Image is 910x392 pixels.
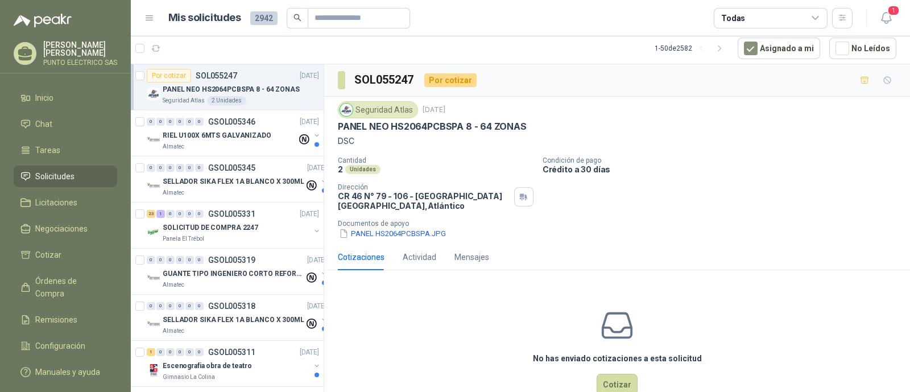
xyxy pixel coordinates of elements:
[196,72,237,80] p: SOL055247
[147,161,329,197] a: 0 0 0 0 0 0 GSOL005345[DATE] Company LogoSELLADOR SIKA FLEX 1A BLANCO X 300MLAlmatec
[35,275,106,300] span: Órdenes de Compra
[147,345,321,382] a: 1 0 0 0 0 0 GSOL005311[DATE] Company LogoEscenografia obra de teatroGimnasio La Colina
[43,59,117,66] p: PUNTO ELECTRICO SAS
[403,251,436,263] div: Actividad
[35,118,52,130] span: Chat
[338,135,896,147] p: DSC
[208,118,255,126] p: GSOL005346
[176,256,184,264] div: 0
[163,315,304,325] p: SELLADOR SIKA FLEX 1A BLANCO X 300ML
[147,118,155,126] div: 0
[185,302,194,310] div: 0
[423,105,445,115] p: [DATE]
[195,256,204,264] div: 0
[338,164,343,174] p: 2
[887,5,900,16] span: 1
[300,71,319,81] p: [DATE]
[14,14,72,27] img: Logo peakr
[147,256,155,264] div: 0
[208,302,255,310] p: GSOL005318
[195,348,204,356] div: 0
[156,302,165,310] div: 0
[43,41,117,57] p: [PERSON_NAME] [PERSON_NAME]
[829,38,896,59] button: No Leídos
[14,361,117,383] a: Manuales y ayuda
[14,244,117,266] a: Cotizar
[166,302,175,310] div: 0
[147,133,160,147] img: Company Logo
[147,207,321,244] a: 23 1 0 0 0 0 GSOL005331[DATE] Company LogoSOLICITUD DE COMPRA 2247Panela El Trébol
[185,118,194,126] div: 0
[156,210,165,218] div: 1
[163,188,184,197] p: Almatec
[338,121,527,133] p: PANEL NEO HS2064PCBSPA 8 - 64 ZONAS
[354,71,415,89] h3: SOL055247
[147,299,329,336] a: 0 0 0 0 0 0 GSOL005318[DATE] Company LogoSELLADOR SIKA FLEX 1A BLANCO X 300MLAlmatec
[208,210,255,218] p: GSOL005331
[147,69,191,82] div: Por cotizar
[147,210,155,218] div: 23
[543,164,905,174] p: Crédito a 30 días
[14,218,117,240] a: Negociaciones
[300,117,319,127] p: [DATE]
[345,165,380,174] div: Unidades
[185,210,194,218] div: 0
[307,301,326,312] p: [DATE]
[163,96,205,105] p: Seguridad Atlas
[176,118,184,126] div: 0
[156,348,165,356] div: 0
[14,113,117,135] a: Chat
[543,156,905,164] p: Condición de pago
[176,210,184,218] div: 0
[176,302,184,310] div: 0
[163,373,215,382] p: Gimnasio La Colina
[131,64,324,110] a: Por cotizarSOL055247[DATE] Company LogoPANEL NEO HS2064PCBSPA 8 - 64 ZONASSeguridad Atlas2 Unidades
[35,92,53,104] span: Inicio
[163,142,184,151] p: Almatec
[307,255,326,266] p: [DATE]
[35,144,60,156] span: Tareas
[156,164,165,172] div: 0
[195,210,204,218] div: 0
[207,96,246,105] div: 2 Unidades
[163,130,271,141] p: RIEL U100X 6MTS GALVANIZADO
[338,220,905,228] p: Documentos de apoyo
[163,234,204,244] p: Panela El Trébol
[147,253,329,290] a: 0 0 0 0 0 0 GSOL005319[DATE] Company LogoGUANTE TIPO INGENIERO CORTO REFORZADOAlmatec
[338,183,510,191] p: Dirección
[208,256,255,264] p: GSOL005319
[655,39,729,57] div: 1 - 50 de 2582
[185,348,194,356] div: 0
[738,38,820,59] button: Asignado a mi
[35,340,85,352] span: Configuración
[166,256,175,264] div: 0
[208,164,255,172] p: GSOL005345
[185,164,194,172] div: 0
[35,366,100,378] span: Manuales y ayuda
[721,12,745,24] div: Todas
[168,10,241,26] h1: Mis solicitudes
[35,313,77,326] span: Remisiones
[156,256,165,264] div: 0
[338,228,447,240] button: PANEL HS2064PCBSPA.JPG
[147,271,160,285] img: Company Logo
[195,164,204,172] div: 0
[163,361,252,372] p: Escenografia obra de teatro
[14,335,117,357] a: Configuración
[163,176,304,187] p: SELLADOR SIKA FLEX 1A BLANCO X 300ML
[147,164,155,172] div: 0
[163,269,304,279] p: GUANTE TIPO INGENIERO CORTO REFORZADO
[166,348,175,356] div: 0
[176,348,184,356] div: 0
[293,14,301,22] span: search
[14,139,117,161] a: Tareas
[166,164,175,172] div: 0
[163,327,184,336] p: Almatec
[35,170,75,183] span: Solicitudes
[454,251,489,263] div: Mensajes
[176,164,184,172] div: 0
[147,302,155,310] div: 0
[533,352,702,365] h3: No has enviado cotizaciones a esta solicitud
[163,222,258,233] p: SOLICITUD DE COMPRA 2247
[340,104,353,116] img: Company Logo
